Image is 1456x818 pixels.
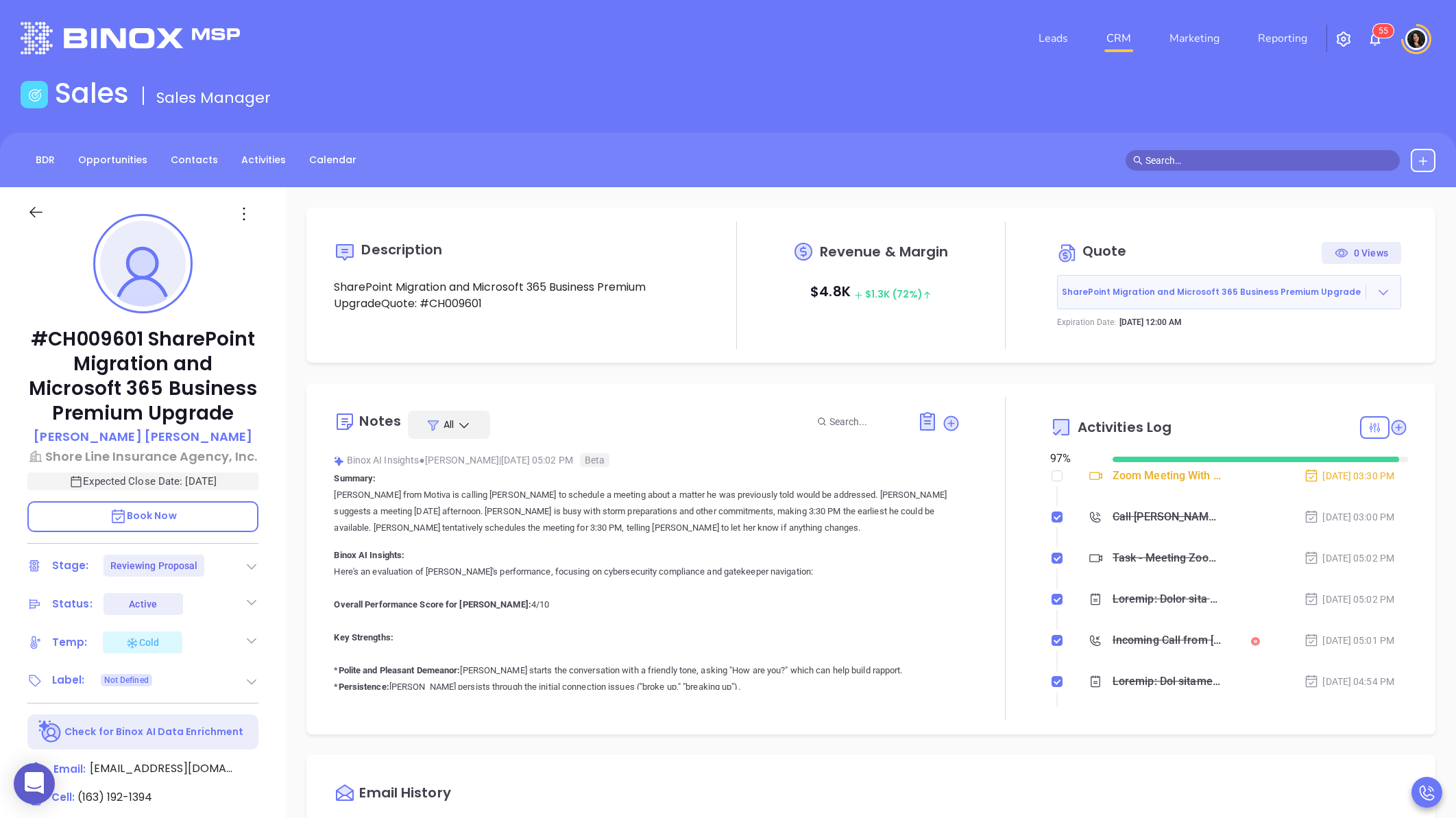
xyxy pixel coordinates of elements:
[64,725,243,739] p: Check for Binox AI Data Enrichment
[52,632,88,653] div: Temp:
[334,456,344,466] img: svg%3e
[27,447,258,466] a: Shore Line Insurance Agency, Inc.
[1113,548,1222,568] div: Task - Meeting Zoom Meeting With Motiva - [PERSON_NAME]
[1119,316,1182,328] p: [DATE] 12:00 AM
[53,760,86,778] span: Email:
[334,487,960,536] p: [PERSON_NAME] from Motiva is calling [PERSON_NAME] to schedule a meeting about a matter he was pr...
[359,786,450,804] div: Email History
[359,414,401,428] div: Notes
[77,789,152,805] span: (163) 192-1394
[110,555,198,577] div: Reviewing Proposal
[34,427,252,446] p: [PERSON_NAME] [PERSON_NAME]
[1082,241,1127,261] span: Quote
[854,287,932,301] span: $ 1.3K (72%)
[21,22,240,54] img: logo
[334,473,376,483] b: Summary:
[52,670,85,690] div: Label:
[334,450,960,470] div: Binox AI Insights [PERSON_NAME] | [DATE] 05:02 PM
[339,665,461,675] b: Polite and Pleasant Demeanor:
[90,760,234,777] span: [EMAIL_ADDRESS][DOMAIN_NAME]
[334,279,692,312] p: SharePoint Migration and Microsoft 365 Business Premium UpgradeQuote: #CH009601
[110,509,177,522] span: Book Now
[1113,507,1222,527] div: Call [PERSON_NAME] to schedule meeting - [PERSON_NAME]
[339,682,389,692] b: Persistence:
[1101,25,1137,52] a: CRM
[334,599,531,610] b: Overall Performance Score for [PERSON_NAME]:
[162,149,226,171] a: Contacts
[1113,630,1222,651] div: Incoming Call from [PERSON_NAME]
[361,240,442,259] span: Description
[1113,671,1222,692] div: Loremip: Dol sitamet co adipiscinge seddo ei **tempo in utlabor etdol magnaal eni adminimven (qui...
[419,455,425,466] span: ●
[1379,26,1383,36] span: 5
[580,453,609,467] span: Beta
[100,221,186,306] img: profile-user
[1033,25,1073,52] a: Leads
[51,790,75,804] span: Cell :
[1050,450,1096,467] div: 97 %
[1145,153,1392,168] input: Search…
[1383,26,1388,36] span: 5
[156,87,271,108] span: Sales Manager
[1304,551,1394,566] div: [DATE] 05:02 PM
[334,632,393,642] b: Key Strengths:
[52,594,93,614] div: Status:
[1373,24,1394,38] sup: 55
[1335,31,1352,47] img: iconSetting
[1057,275,1401,309] button: SharePoint Migration and Microsoft 365 Business Premium Upgrade
[38,720,62,744] img: Ai-Enrich-DaqCidB-.svg
[27,149,63,171] a: BDR
[1252,25,1313,52] a: Reporting
[27,327,258,426] p: #CH009601 SharePoint Migration and Microsoft 365 Business Premium Upgrade
[129,593,157,615] div: Active
[1057,316,1116,328] p: Expiration Date:
[1367,31,1383,47] img: iconNotification
[1405,28,1427,50] img: user
[233,149,294,171] a: Activities
[1335,242,1388,264] div: 0 Views
[1113,589,1222,610] div: Loremip: Dolor sita Consec ad elitsed Doeiu te incididu u laboree dolor m aliqua en adm veniamqui...
[70,149,156,171] a: Opportunities
[1113,466,1222,486] div: Zoom Meeting With Motiva - [PERSON_NAME]
[34,427,252,447] a: [PERSON_NAME] [PERSON_NAME]
[1304,468,1394,483] div: [DATE] 03:30 PM
[1078,420,1172,434] span: Activities Log
[104,673,149,688] span: Not Defined
[1058,286,1366,298] span: SharePoint Migration and Microsoft 365 Business Premium Upgrade
[301,149,365,171] a: Calendar
[829,414,902,429] input: Search...
[55,77,129,110] h1: Sales
[1304,674,1394,689] div: [DATE] 04:54 PM
[1133,156,1143,165] span: search
[334,550,404,560] b: Binox AI Insights:
[444,418,454,431] span: All
[1304,592,1394,607] div: [DATE] 05:02 PM
[125,634,159,651] div: Cold
[1057,242,1079,264] img: Circle dollar
[52,555,89,576] div: Stage:
[820,245,949,258] span: Revenue & Margin
[1304,633,1394,648] div: [DATE] 05:01 PM
[27,472,258,490] p: Expected Close Date: [DATE]
[810,279,932,306] p: $ 4.8K
[1304,509,1394,525] div: [DATE] 03:00 PM
[1164,25,1225,52] a: Marketing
